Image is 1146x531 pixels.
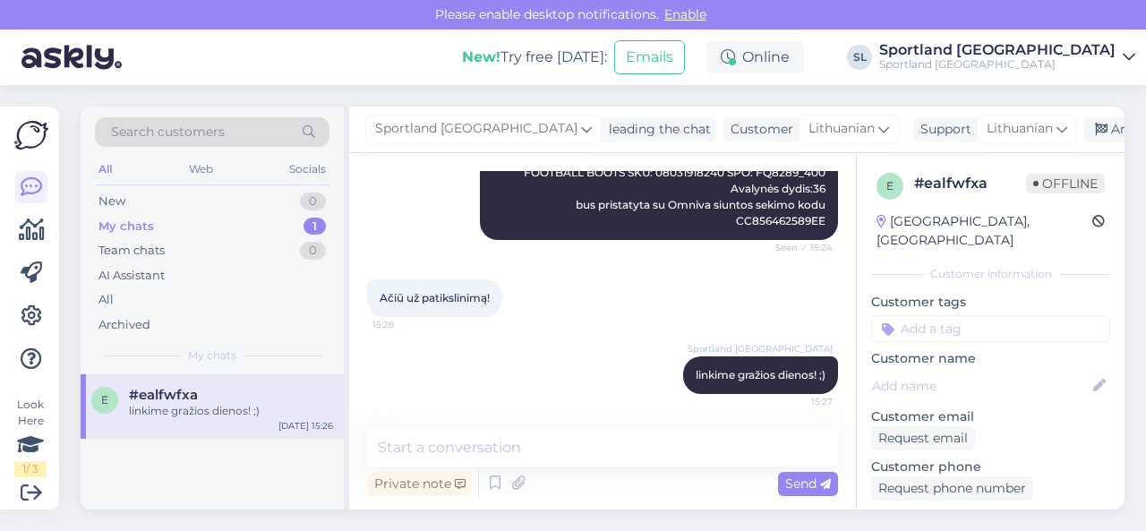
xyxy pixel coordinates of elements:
div: Try free [DATE]: [462,47,607,68]
span: Send [785,475,831,492]
p: Customer email [871,407,1110,426]
div: Look Here [14,397,47,477]
div: # ealfwfxa [914,173,1026,194]
div: Customer information [871,266,1110,282]
span: e [101,393,108,407]
div: 0 [300,193,326,210]
div: Socials [286,158,329,181]
a: Sportland [GEOGRAPHIC_DATA]Sportland [GEOGRAPHIC_DATA] [879,43,1135,72]
div: Request phone number [871,476,1033,501]
span: #ealfwfxa [129,387,198,403]
div: Online [706,41,804,73]
p: Customer tags [871,293,1110,312]
div: All [95,158,115,181]
div: SL [847,45,872,70]
span: Sportland [GEOGRAPHIC_DATA] [375,119,577,139]
span: linkime gražios dienos! ;) [696,368,825,381]
div: Web [185,158,217,181]
input: Add name [872,376,1090,396]
span: Offline [1026,174,1105,193]
span: Ačiū už patikslinimą! [380,291,490,304]
span: e [886,179,894,193]
div: Archived [98,316,150,334]
div: [DATE] 15:26 [278,419,333,433]
span: Enable [659,6,712,22]
span: Search customers [111,123,225,141]
div: leading the chat [602,120,711,139]
span: 15:27 [765,395,833,408]
div: Sportland [GEOGRAPHIC_DATA] [879,43,1116,57]
span: Lithuanian [987,119,1053,139]
div: My chats [98,218,154,236]
div: [GEOGRAPHIC_DATA], [GEOGRAPHIC_DATA] [877,212,1092,250]
input: Add a tag [871,315,1110,342]
span: Sportland [GEOGRAPHIC_DATA] [688,342,833,355]
span: 15:26 [372,318,440,331]
div: New [98,193,125,210]
p: Visited pages [871,508,1110,527]
span: My chats [188,347,236,364]
div: Team chats [98,242,165,260]
b: New! [462,48,500,65]
span: Seen ✓ 15:24 [765,241,833,254]
span: Lithuanian [808,119,875,139]
div: 1 [304,218,326,236]
p: Customer name [871,349,1110,368]
p: Customer phone [871,458,1110,476]
div: Sportland [GEOGRAPHIC_DATA] [879,57,1116,72]
button: Emails [614,40,685,74]
div: linkime gražios dienos! ;) [129,403,333,419]
div: 0 [300,242,326,260]
img: Askly Logo [14,121,48,150]
div: Private note [367,472,473,496]
div: Request email [871,426,975,450]
div: AI Assistant [98,267,165,285]
div: Support [913,120,971,139]
div: All [98,291,114,309]
div: Customer [723,120,793,139]
div: 1 / 3 [14,461,47,477]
